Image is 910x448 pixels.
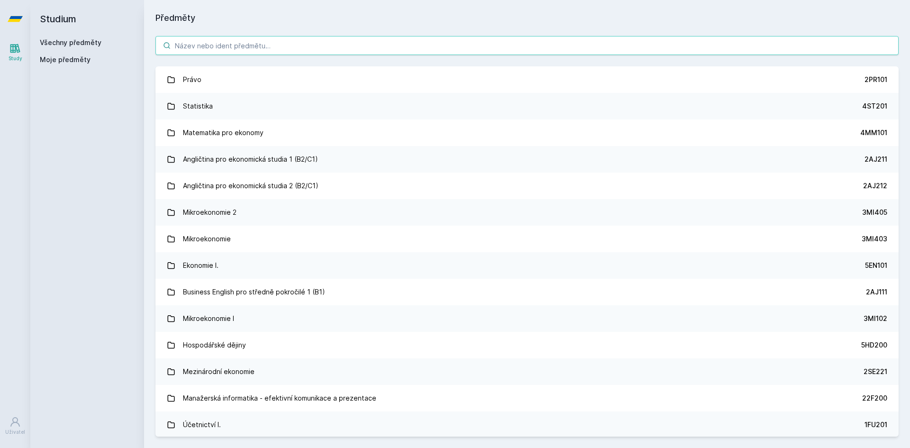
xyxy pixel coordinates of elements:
[862,101,887,111] div: 4ST201
[2,38,28,67] a: Study
[183,283,325,302] div: Business English pro středně pokročilé 1 (B1)
[864,420,887,430] div: 1FU201
[183,229,231,248] div: Mikroekonomie
[862,208,887,217] div: 3MI405
[155,411,899,438] a: Účetnictví I. 1FU201
[183,336,246,355] div: Hospodářské dějiny
[155,11,899,25] h1: Předměty
[155,173,899,199] a: Angličtina pro ekonomická studia 2 (B2/C1) 2AJ212
[155,146,899,173] a: Angličtina pro ekonomická studia 1 (B2/C1) 2AJ211
[183,70,201,89] div: Právo
[155,36,899,55] input: Název nebo ident předmětu…
[864,155,887,164] div: 2AJ211
[183,256,218,275] div: Ekonomie I.
[864,75,887,84] div: 2PR101
[183,203,237,222] div: Mikroekonomie 2
[861,340,887,350] div: 5HD200
[862,393,887,403] div: 22F200
[864,367,887,376] div: 2SE221
[183,389,376,408] div: Manažerská informatika - efektivní komunikace a prezentace
[155,66,899,93] a: Právo 2PR101
[862,234,887,244] div: 3MI403
[155,226,899,252] a: Mikroekonomie 3MI403
[155,279,899,305] a: Business English pro středně pokročilé 1 (B1) 2AJ111
[183,123,264,142] div: Matematika pro ekonomy
[40,38,101,46] a: Všechny předměty
[155,252,899,279] a: Ekonomie I. 5EN101
[865,261,887,270] div: 5EN101
[183,415,221,434] div: Účetnictví I.
[2,411,28,440] a: Uživatel
[40,55,91,64] span: Moje předměty
[155,119,899,146] a: Matematika pro ekonomy 4MM101
[155,358,899,385] a: Mezinárodní ekonomie 2SE221
[155,199,899,226] a: Mikroekonomie 2 3MI405
[155,385,899,411] a: Manažerská informatika - efektivní komunikace a prezentace 22F200
[183,309,234,328] div: Mikroekonomie I
[860,128,887,137] div: 4MM101
[866,287,887,297] div: 2AJ111
[9,55,22,62] div: Study
[155,332,899,358] a: Hospodářské dějiny 5HD200
[155,305,899,332] a: Mikroekonomie I 3MI102
[5,429,25,436] div: Uživatel
[183,150,318,169] div: Angličtina pro ekonomická studia 1 (B2/C1)
[183,362,255,381] div: Mezinárodní ekonomie
[864,314,887,323] div: 3MI102
[155,93,899,119] a: Statistika 4ST201
[863,181,887,191] div: 2AJ212
[183,176,318,195] div: Angličtina pro ekonomická studia 2 (B2/C1)
[183,97,213,116] div: Statistika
